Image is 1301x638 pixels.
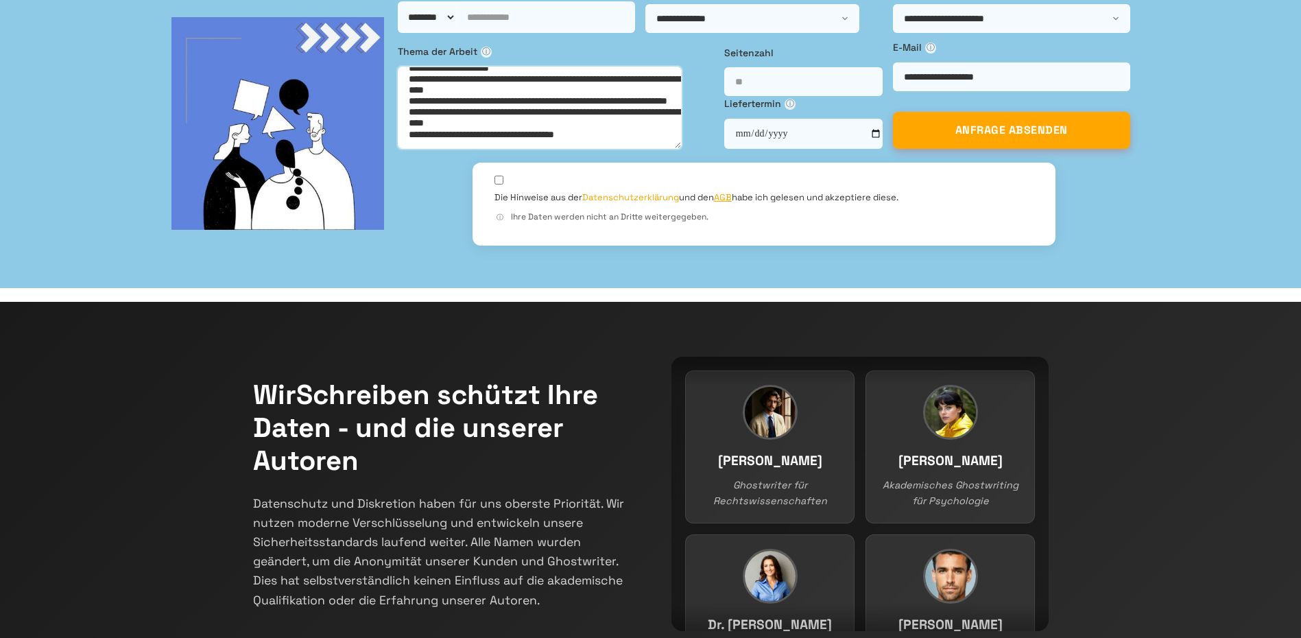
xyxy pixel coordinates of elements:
span: ⓘ [925,43,936,54]
div: Ihre Daten werden nicht an Dritte weitergegeben. [494,211,1034,224]
div: Team members continuous slider [671,357,1049,631]
h2: WirSchreiben schützt Ihre Daten - und die unserer Autoren [253,379,630,477]
h3: [PERSON_NAME] [700,451,840,472]
label: Die Hinweise aus der und den habe ich gelesen und akzeptiere diese. [494,191,898,204]
label: Seitenzahl [724,45,883,60]
label: E-Mail [893,40,1130,55]
h3: Dr. [PERSON_NAME] [700,615,840,636]
span: ⓘ [481,47,492,58]
h3: [PERSON_NAME] [880,615,1020,636]
a: Datenschutzerklärung [582,191,679,203]
span: ⓘ [785,99,796,110]
p: Datenschutz und Diskretion haben für uns oberste Priorität. Wir nutzen moderne Verschlüsselung un... [253,494,630,610]
h3: [PERSON_NAME] [880,451,1020,472]
label: Liefertermin [724,96,883,111]
a: AGB [714,191,732,203]
span: ⓘ [494,212,505,223]
img: bg [171,17,384,230]
button: ANFRAGE ABSENDEN [893,112,1130,149]
label: Thema der Arbeit [398,44,714,59]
